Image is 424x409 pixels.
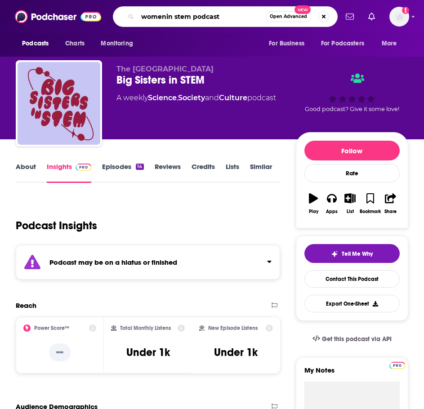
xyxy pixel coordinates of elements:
[155,162,181,183] a: Reviews
[402,7,409,14] svg: Add a profile image
[192,162,215,183] a: Credits
[389,7,409,27] img: User Profile
[208,325,258,331] h2: New Episode Listens
[342,9,357,24] a: Show notifications dropdown
[323,187,341,220] button: Apps
[304,141,400,160] button: Follow
[250,162,272,183] a: Similar
[304,164,400,182] div: Rate
[102,162,143,183] a: Episodes14
[389,7,409,27] button: Show profile menu
[16,219,97,232] h1: Podcast Insights
[295,5,311,14] span: New
[116,93,276,103] div: A weekly podcast
[214,346,258,359] h3: Under 1k
[304,244,400,263] button: tell me why sparkleTell Me Why
[360,209,381,214] div: Bookmark
[120,325,171,331] h2: Total Monthly Listens
[382,37,397,50] span: More
[16,35,60,52] button: open menu
[304,366,400,382] label: My Notes
[65,37,85,50] span: Charts
[47,162,91,183] a: InsightsPodchaser Pro
[309,209,318,214] div: Play
[16,162,36,183] a: About
[177,93,178,102] span: ,
[331,250,338,258] img: tell me why sparkle
[49,343,71,361] p: --
[326,209,338,214] div: Apps
[116,65,214,73] span: The [GEOGRAPHIC_DATA]
[389,362,405,369] img: Podchaser Pro
[305,328,399,350] a: Get this podcast via API
[296,65,408,120] div: Good podcast? Give it some love!
[226,162,239,183] a: Lists
[205,93,219,102] span: and
[375,35,408,52] button: open menu
[34,325,69,331] h2: Power Score™
[136,164,143,170] div: 14
[263,35,316,52] button: open menu
[18,62,100,145] img: Big Sisters in STEM
[22,37,49,50] span: Podcasts
[381,187,400,220] button: Share
[359,187,381,220] button: Bookmark
[347,209,354,214] div: List
[315,35,377,52] button: open menu
[304,270,400,288] a: Contact This Podcast
[322,335,392,343] span: Get this podcast via API
[266,11,311,22] button: Open AdvancedNew
[16,245,280,280] section: Click to expand status details
[148,93,177,102] a: Science
[342,250,373,258] span: Tell Me Why
[304,295,400,312] button: Export One-Sheet
[389,7,409,27] span: Logged in as headlandconsultancy
[59,35,90,52] a: Charts
[341,187,359,220] button: List
[101,37,133,50] span: Monitoring
[138,9,266,24] input: Search podcasts, credits, & more...
[219,93,247,102] a: Culture
[76,164,91,171] img: Podchaser Pro
[389,360,405,369] a: Pro website
[126,346,170,359] h3: Under 1k
[304,187,323,220] button: Play
[321,37,364,50] span: For Podcasters
[49,258,177,267] strong: Podcast may be on a hiatus or finished
[305,106,399,112] span: Good podcast? Give it some love!
[270,14,307,19] span: Open Advanced
[113,6,338,27] div: Search podcasts, credits, & more...
[15,8,101,25] img: Podchaser - Follow, Share and Rate Podcasts
[365,9,379,24] a: Show notifications dropdown
[384,209,397,214] div: Share
[94,35,144,52] button: open menu
[178,93,205,102] a: Society
[16,301,36,310] h2: Reach
[269,37,304,50] span: For Business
